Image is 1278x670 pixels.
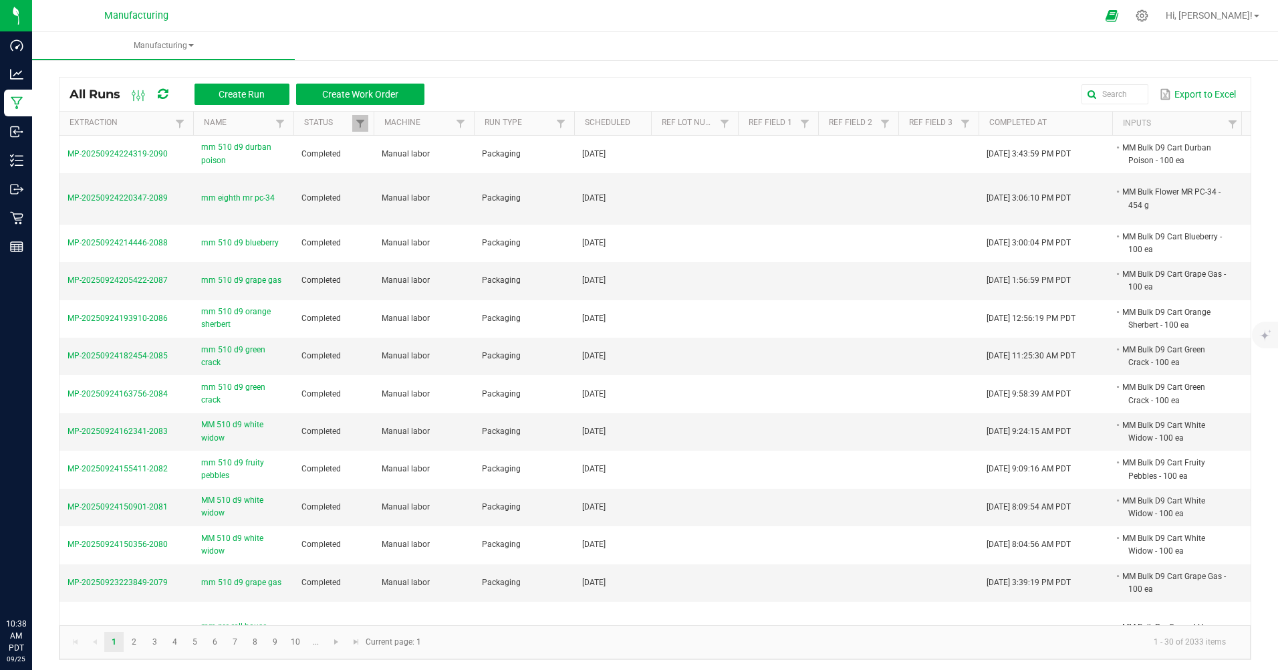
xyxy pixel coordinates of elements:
[829,118,876,128] a: Ref Field 2Sortable
[68,578,168,587] span: MP-20250923223849-2079
[10,125,23,138] inline-svg: Inbound
[382,193,430,203] span: Manual labor
[327,632,346,652] a: Go to the next page
[382,502,430,512] span: Manual labor
[205,632,225,652] a: Page 6
[59,625,1251,659] kendo-pager: Current page: 1
[987,314,1075,323] span: [DATE] 12:56:19 PM PDT
[1097,3,1127,29] span: Open Ecommerce Menu
[68,502,168,512] span: MP-20250924150901-2081
[1120,343,1226,369] li: MM Bulk D9 Cart Green Crack - 100 ea
[482,149,521,158] span: Packaging
[749,118,796,128] a: Ref Field 1Sortable
[1120,494,1226,520] li: MM Bulk D9 Cart White Widow - 100 ea
[6,618,26,654] p: 10:38 AM PDT
[68,427,168,436] span: MP-20250924162341-2083
[331,637,342,647] span: Go to the next page
[382,427,430,436] span: Manual labor
[582,314,606,323] span: [DATE]
[204,118,271,128] a: NameSortable
[68,351,168,360] span: MP-20250924182454-2085
[1120,380,1226,407] li: MM Bulk D9 Cart Green Crack - 100 ea
[453,115,469,132] a: Filter
[301,540,341,549] span: Completed
[987,238,1071,247] span: [DATE] 3:00:04 PM PDT
[797,115,813,132] a: Filter
[195,84,289,105] button: Create Run
[10,183,23,196] inline-svg: Outbound
[201,381,285,407] span: mm 510 d9 green crack
[201,274,281,287] span: mm 510 d9 grape gas
[201,141,285,166] span: mm 510 d9 durban poison
[32,40,295,51] span: Manufacturing
[1120,185,1226,211] li: MM Bulk Flower MR PC-34 - 454 g
[582,502,606,512] span: [DATE]
[301,578,341,587] span: Completed
[245,632,265,652] a: Page 8
[987,193,1071,203] span: [DATE] 3:06:10 PM PDT
[301,464,341,473] span: Completed
[482,578,521,587] span: Packaging
[39,561,55,577] iframe: Resource center unread badge
[987,389,1071,399] span: [DATE] 9:58:39 AM PDT
[346,632,366,652] a: Go to the last page
[987,275,1071,285] span: [DATE] 1:56:59 PM PDT
[68,389,168,399] span: MP-20250924163756-2084
[68,464,168,473] span: MP-20250924155411-2082
[219,89,265,100] span: Create Run
[104,632,124,652] a: Page 1
[265,632,285,652] a: Page 9
[201,419,285,444] span: MM 510 d9 white widow
[485,118,552,128] a: Run TypeSortable
[957,115,973,132] a: Filter
[201,457,285,482] span: mm 510 d9 fruity pebbles
[301,502,341,512] span: Completed
[1120,621,1226,647] li: MM Bulk Pre Ground House Special A - 240 g
[68,540,168,549] span: MP-20250924150356-2080
[165,632,184,652] a: Page 4
[909,118,956,128] a: Ref Field 3Sortable
[382,314,430,323] span: Manual labor
[384,118,452,128] a: MachineSortable
[662,118,716,128] a: Ref Lot NumberSortable
[68,275,168,285] span: MP-20250924205422-2087
[482,464,521,473] span: Packaging
[1120,570,1226,596] li: MM Bulk D9 Cart Grape Gas - 100 ea
[482,427,521,436] span: Packaging
[582,193,606,203] span: [DATE]
[582,238,606,247] span: [DATE]
[482,389,521,399] span: Packaging
[104,10,168,21] span: Manufacturing
[6,654,26,664] p: 09/25
[582,540,606,549] span: [DATE]
[272,115,288,132] a: Filter
[877,115,893,132] a: Filter
[201,576,281,589] span: mm 510 d9 grape gas
[301,389,341,399] span: Completed
[304,118,352,128] a: StatusSortable
[382,464,430,473] span: Manual labor
[301,149,341,158] span: Completed
[301,238,341,247] span: Completed
[124,632,144,652] a: Page 2
[201,192,275,205] span: mm eighth mr pc-34
[987,578,1071,587] span: [DATE] 3:39:19 PM PDT
[301,314,341,323] span: Completed
[987,427,1071,436] span: [DATE] 9:24:15 AM PDT
[301,275,341,285] span: Completed
[1081,84,1148,104] input: Search
[987,540,1071,549] span: [DATE] 8:04:56 AM PDT
[286,632,305,652] a: Page 10
[553,115,569,132] a: Filter
[582,351,606,360] span: [DATE]
[172,115,188,132] a: Filter
[382,351,430,360] span: Manual labor
[201,621,285,646] span: mm pre roll house special
[382,238,430,247] span: Manual labor
[482,502,521,512] span: Packaging
[585,118,646,128] a: ScheduledSortable
[1112,112,1246,136] th: Inputs
[351,637,362,647] span: Go to the last page
[1120,306,1226,332] li: MM Bulk D9 Cart Orange Sherbert - 100 ea
[989,118,1107,128] a: Completed AtSortable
